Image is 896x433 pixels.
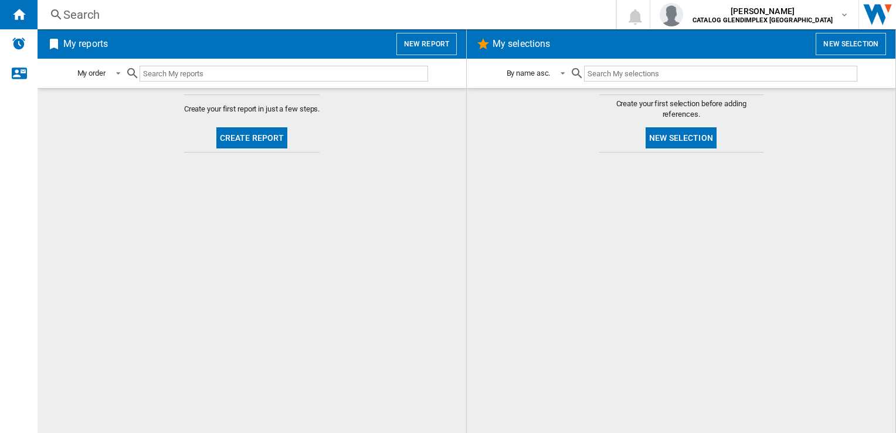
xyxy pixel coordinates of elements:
[12,36,26,50] img: alerts-logo.svg
[216,127,288,148] button: Create report
[584,66,857,82] input: Search My selections
[63,6,585,23] div: Search
[184,104,320,114] span: Create your first report in just a few steps.
[693,5,833,17] span: [PERSON_NAME]
[599,99,763,120] span: Create your first selection before adding references.
[490,33,552,55] h2: My selections
[77,69,106,77] div: My order
[693,16,833,24] b: CATALOG GLENDIMPLEX [GEOGRAPHIC_DATA]
[507,69,551,77] div: By name asc.
[816,33,886,55] button: New selection
[660,3,683,26] img: profile.jpg
[646,127,717,148] button: New selection
[140,66,428,82] input: Search My reports
[61,33,110,55] h2: My reports
[396,33,457,55] button: New report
